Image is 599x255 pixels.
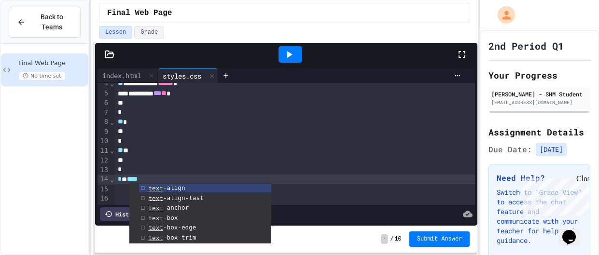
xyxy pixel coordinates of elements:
[98,185,110,194] div: 15
[100,207,144,221] div: History
[488,68,590,82] h2: Your Progress
[148,204,189,211] span: -anchor
[158,71,206,81] div: styles.css
[31,12,72,32] span: Back to Teams
[158,68,218,83] div: styles.css
[148,194,163,201] span: text
[9,7,81,38] button: Back to Teams
[558,216,589,245] iframe: chat widget
[409,231,470,247] button: Submit Answer
[98,98,110,108] div: 6
[536,143,567,156] span: [DATE]
[98,117,110,127] div: 8
[394,235,401,243] span: 10
[98,89,110,98] div: 5
[98,136,110,146] div: 10
[417,235,462,243] span: Submit Answer
[110,118,114,126] span: Fold line
[98,174,110,184] div: 14
[107,7,172,19] span: Final Web Page
[519,174,589,215] iframe: chat widget
[98,127,110,137] div: 9
[390,235,393,243] span: /
[148,185,163,192] span: text
[98,70,146,81] div: index.html
[129,183,271,244] ul: Completions
[98,165,110,175] div: 13
[98,68,158,83] div: index.html
[99,26,132,39] button: Lesson
[98,108,110,118] div: 7
[488,144,532,155] span: Due Date:
[488,125,590,139] h2: Assignment Details
[98,194,110,203] div: 16
[4,4,67,61] div: Chat with us now!Close
[148,194,203,201] span: -align-last
[381,234,388,244] span: -
[134,26,164,39] button: Grade
[148,184,185,191] span: -align
[110,175,114,183] span: Fold line
[98,156,110,165] div: 12
[488,39,564,53] h1: 2nd Period Q1
[98,146,110,156] div: 11
[497,188,582,245] p: Switch to "Grade View" to access the chat feature and communicate with your teacher for help and ...
[497,172,582,184] h3: Need Help?
[18,71,66,81] span: No time set
[148,204,163,212] span: text
[98,79,110,89] div: 4
[491,99,587,106] div: [EMAIL_ADDRESS][DOMAIN_NAME]
[110,80,114,87] span: Fold line
[110,147,114,154] span: Fold line
[488,4,517,26] div: My Account
[491,90,587,98] div: [PERSON_NAME] - SHM Student
[18,59,86,67] span: Final Web Page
